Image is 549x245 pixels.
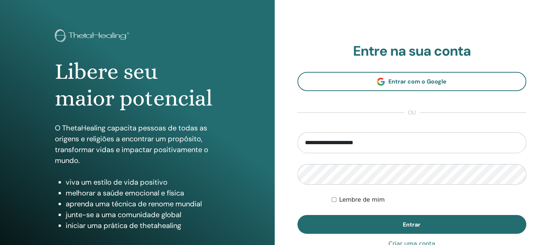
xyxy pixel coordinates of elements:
font: Libere seu maior potencial [55,59,213,111]
font: melhorar a saúde emocional e física [66,188,184,198]
font: viva um estilo de vida positivo [66,177,167,187]
font: Lembre de mim [339,196,385,203]
font: Entrar [403,221,421,228]
font: Entre na sua conta [353,42,471,60]
button: Entrar [297,215,527,234]
a: Entrar com o Google [297,72,527,91]
font: ou [408,109,416,116]
font: Entrar com o Google [388,78,446,85]
font: junte-se a uma comunidade global [66,210,181,219]
font: O ThetaHealing capacita pessoas de todas as origens e religiões a encontrar um propósito, transfo... [55,123,208,165]
font: aprenda uma técnica de renome mundial [66,199,202,209]
font: iniciar uma prática de thetahealing [66,221,181,230]
div: Mantenha-me autenticado indefinidamente ou até que eu faça logout manualmente [332,195,526,204]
